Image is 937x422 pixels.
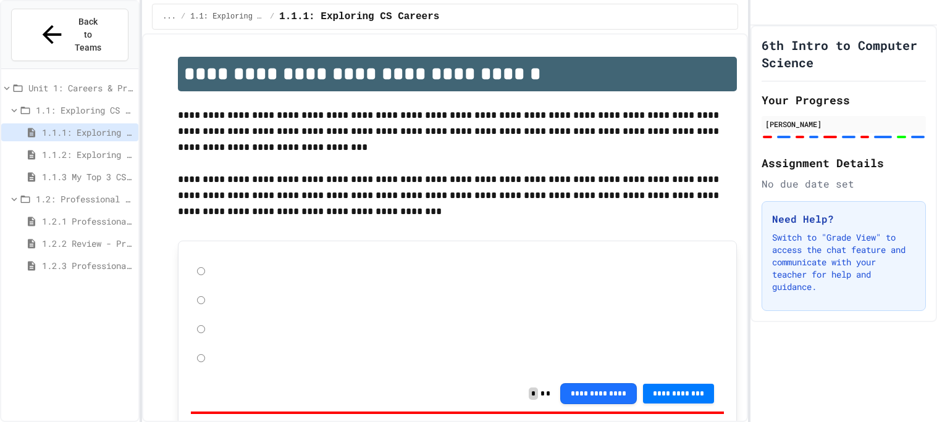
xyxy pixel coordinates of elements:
div: No due date set [762,176,926,191]
span: 1.1.1: Exploring CS Careers [42,126,133,139]
p: Switch to "Grade View" to access the chat feature and communicate with your teacher for help and ... [772,231,915,293]
span: 1.2: Professional Communication [36,192,133,205]
span: 1.1: Exploring CS Careers [36,104,133,117]
span: 1.2.2 Review - Professional Communication [42,237,133,250]
span: 1.2.1 Professional Communication [42,215,133,228]
span: 1.1.3 My Top 3 CS Careers! [42,170,133,183]
h1: 6th Intro to Computer Science [762,36,926,71]
h2: Assignment Details [762,154,926,172]
div: [PERSON_NAME] [765,118,922,130]
span: ... [162,12,176,22]
h2: Your Progress [762,91,926,109]
span: 1.1.2: Exploring CS Careers - Review [42,148,133,161]
h3: Need Help? [772,212,915,226]
span: 1.1: Exploring CS Careers [190,12,265,22]
span: / [181,12,185,22]
button: Back to Teams [11,9,128,61]
span: 1.2.3 Professional Communication Challenge [42,259,133,272]
span: / [270,12,274,22]
span: Unit 1: Careers & Professionalism [28,81,133,94]
span: 1.1.1: Exploring CS Careers [279,9,439,24]
span: Back to Teams [74,15,103,54]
